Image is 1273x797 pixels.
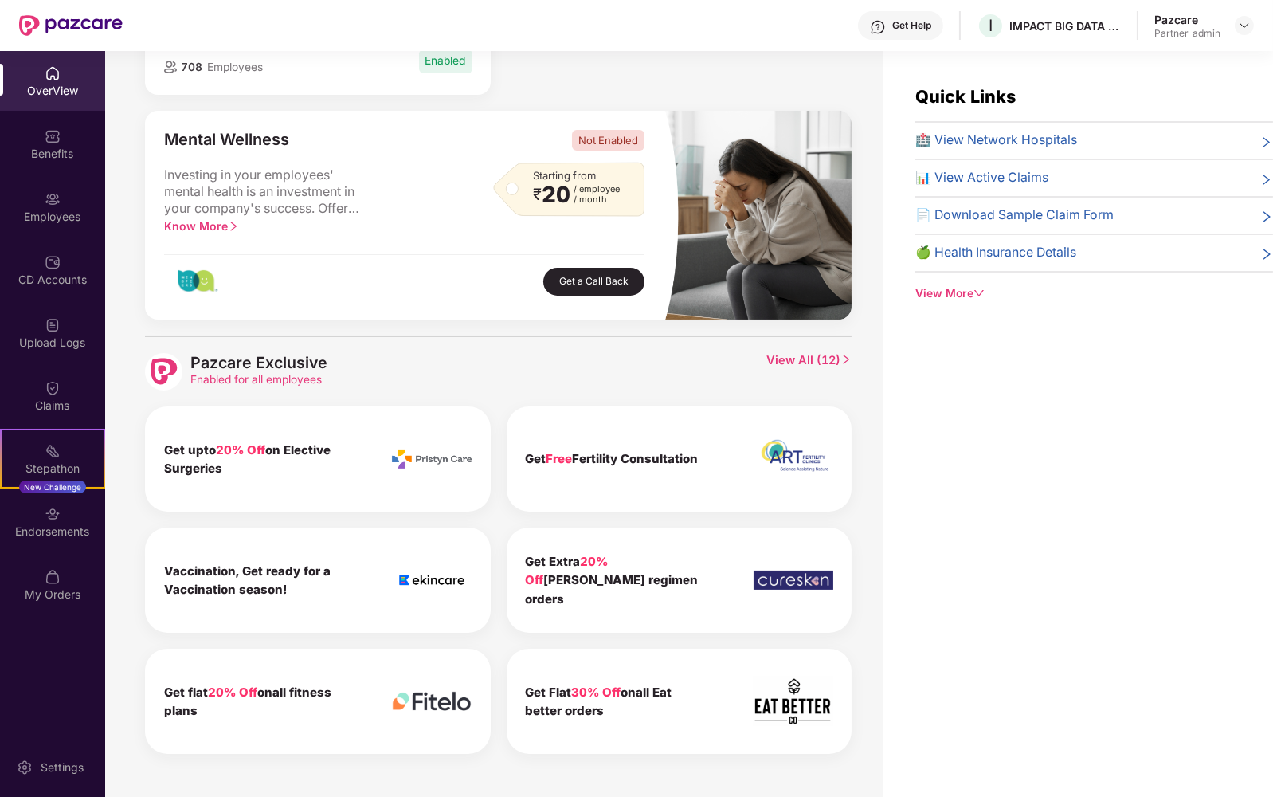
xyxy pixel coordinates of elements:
span: down [973,288,985,299]
img: svg+xml;base64,PHN2ZyB4bWxucz0iaHR0cDovL3d3dy53My5vcmcvMjAwMC9zdmciIHdpZHRoPSIyMSIgaGVpZ2h0PSIyMC... [45,443,61,459]
img: svg+xml;base64,PHN2ZyBpZD0iRW5kb3JzZW1lbnRzIiB4bWxucz0iaHR0cDovL3d3dy53My5vcmcvMjAwMC9zdmciIHdpZH... [45,506,61,522]
span: 🍏 Health Insurance Details [915,243,1076,263]
img: icon [754,571,833,591]
img: masked_image [664,111,852,320]
img: svg+xml;base64,PHN2ZyBpZD0iSGVscC0zMngzMiIgeG1sbnM9Imh0dHA6Ly93d3cudzMub3JnLzIwMDAvc3ZnIiB3aWR0aD... [870,19,886,35]
div: Settings [36,760,88,775]
span: 📊 View Active Claims [915,168,1048,188]
div: Stepathon [2,461,104,477]
b: Get Extra [PERSON_NAME] regimen orders [525,554,698,607]
img: logo [151,358,178,385]
span: Enabled [419,49,472,73]
img: svg+xml;base64,PHN2ZyBpZD0iQmVuZWZpdHMiIHhtbG5zPSJodHRwOi8vd3d3LnczLm9yZy8yMDAwL3N2ZyIgd2lkdGg9Ij... [45,128,61,144]
span: View All ( 12 ) [766,353,852,391]
img: icon [754,677,833,725]
span: right [840,354,852,366]
img: svg+xml;base64,PHN2ZyBpZD0iQ2xhaW0iIHhtbG5zPSJodHRwOi8vd3d3LnczLm9yZy8yMDAwL3N2ZyIgd2lkdGg9IjIwIi... [45,380,61,396]
span: 🏥 View Network Hospitals [915,131,1077,151]
img: logo [177,269,218,293]
div: View More [915,285,1273,303]
span: Know More [164,219,239,233]
img: svg+xml;base64,PHN2ZyBpZD0iRW1wbG95ZWVzIiB4bWxucz0iaHR0cDovL3d3dy53My5vcmcvMjAwMC9zdmciIHdpZHRoPS... [45,191,61,207]
span: Enabled for all employees [190,372,327,387]
span: 20% Off [216,442,265,457]
div: IMPACT BIG DATA ANALYSIS PRIVATE LIMITED [1009,18,1121,33]
img: employeeIcon [163,61,178,73]
span: 📄 Download Sample Claim Form [915,206,1114,226]
b: Get flat onall fitness plans [164,685,331,719]
img: svg+xml;base64,PHN2ZyBpZD0iRHJvcGRvd24tMzJ4MzIiIHhtbG5zPSJodHRwOi8vd3d3LnczLm9yZy8yMDAwL3N2ZyIgd2... [1238,19,1251,32]
img: icon [392,450,472,469]
span: right [1260,209,1273,226]
span: Starting from [533,169,596,182]
span: Not Enabled [572,130,644,151]
span: Free [546,451,572,466]
span: I [989,16,993,35]
span: right [1260,171,1273,188]
span: / month [574,194,620,205]
div: New Challenge [19,481,86,493]
b: Get upto on Elective Surgeries [164,442,331,477]
img: icon [392,555,472,606]
span: 20 [542,184,570,205]
span: 20% Off [208,685,257,700]
img: svg+xml;base64,PHN2ZyBpZD0iSG9tZSIgeG1sbnM9Imh0dHA6Ly93d3cudzMub3JnLzIwMDAvc3ZnIiB3aWR0aD0iMjAiIG... [45,65,61,81]
span: Quick Links [915,86,1016,107]
span: Mental Wellness [164,130,289,151]
img: svg+xml;base64,PHN2ZyBpZD0iVXBsb2FkX0xvZ3MiIGRhdGEtbmFtZT0iVXBsb2FkIExvZ3MiIHhtbG5zPSJodHRwOi8vd3... [45,317,61,333]
img: New Pazcare Logo [19,15,123,36]
span: / employee [574,184,620,194]
img: svg+xml;base64,PHN2ZyBpZD0iQ0RfQWNjb3VudHMiIGRhdGEtbmFtZT0iQ0QgQWNjb3VudHMiIHhtbG5zPSJodHRwOi8vd3... [45,254,61,270]
div: Pazcare [1154,12,1220,27]
button: Get a Call Back [543,268,644,296]
b: Get Flat onall Eat better orders [525,685,672,719]
span: ₹ [533,188,542,201]
span: right [1260,246,1273,263]
span: right [1260,134,1273,151]
img: icon [754,438,833,481]
span: 30% Off [571,685,621,700]
img: icon [392,692,472,711]
img: svg+xml;base64,PHN2ZyBpZD0iTXlfT3JkZXJzIiBkYXRhLW5hbWU9Ik15IE9yZGVycyIgeG1sbnM9Imh0dHA6Ly93d3cudz... [45,569,61,585]
div: Partner_admin [1154,27,1220,40]
span: 708 [178,61,202,73]
b: Get Fertility Consultation [525,451,698,466]
span: Pazcare Exclusive [190,353,327,372]
span: Investing in your employees' mental health is an investment in your company's success. Offer Ment... [164,167,371,218]
span: Employees [207,61,263,73]
b: Vaccination, Get ready for a Vaccination season! [164,563,331,598]
img: svg+xml;base64,PHN2ZyBpZD0iU2V0dGluZy0yMHgyMCIgeG1sbnM9Imh0dHA6Ly93d3cudzMub3JnLzIwMDAvc3ZnIiB3aW... [17,760,33,775]
div: Get Help [892,19,931,32]
span: right [228,221,239,232]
